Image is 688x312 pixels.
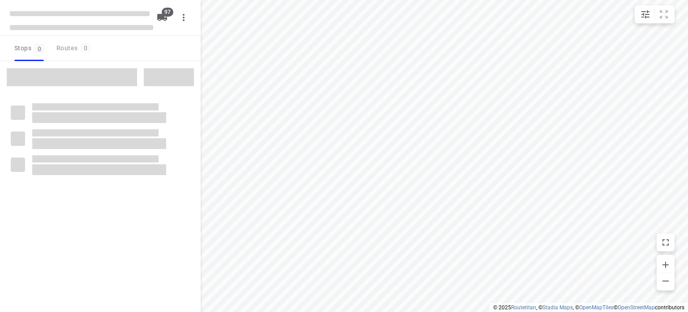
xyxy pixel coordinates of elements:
[579,304,614,311] a: OpenMapTiles
[493,304,684,311] li: © 2025 , © , © © contributors
[511,304,536,311] a: Routetitan
[635,5,675,23] div: small contained button group
[636,5,654,23] button: Map settings
[542,304,573,311] a: Stadia Maps
[618,304,655,311] a: OpenStreetMap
